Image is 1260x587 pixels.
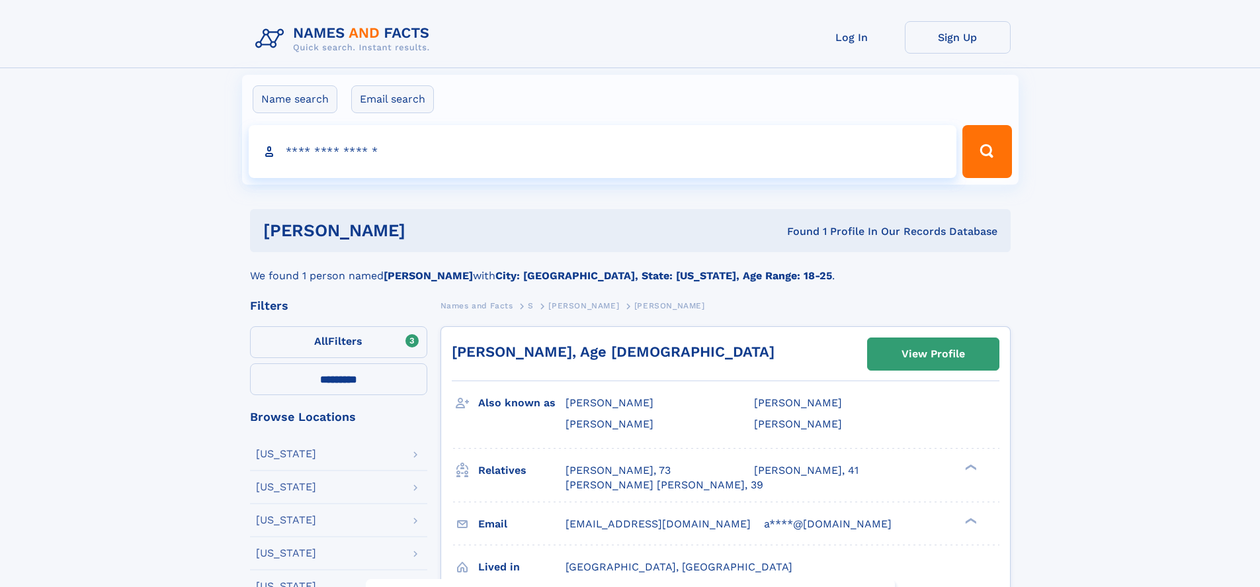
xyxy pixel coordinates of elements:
[962,463,978,471] div: ❯
[962,516,978,525] div: ❯
[566,478,763,492] a: [PERSON_NAME] [PERSON_NAME], 39
[868,338,999,370] a: View Profile
[256,482,316,492] div: [US_STATE]
[351,85,434,113] label: Email search
[905,21,1011,54] a: Sign Up
[566,518,751,530] span: [EMAIL_ADDRESS][DOMAIN_NAME]
[250,411,427,423] div: Browse Locations
[478,556,566,578] h3: Lived in
[962,125,1011,178] button: Search Button
[754,418,842,430] span: [PERSON_NAME]
[253,85,337,113] label: Name search
[452,343,775,360] a: [PERSON_NAME], Age [DEMOGRAPHIC_DATA]
[566,561,792,573] span: [GEOGRAPHIC_DATA], [GEOGRAPHIC_DATA]
[528,297,534,314] a: S
[263,222,597,239] h1: [PERSON_NAME]
[250,252,1011,284] div: We found 1 person named with .
[441,297,513,314] a: Names and Facts
[548,297,619,314] a: [PERSON_NAME]
[799,21,905,54] a: Log In
[754,396,842,409] span: [PERSON_NAME]
[566,463,671,478] a: [PERSON_NAME], 73
[566,396,653,409] span: [PERSON_NAME]
[495,269,832,282] b: City: [GEOGRAPHIC_DATA], State: [US_STATE], Age Range: 18-25
[256,515,316,525] div: [US_STATE]
[314,335,328,347] span: All
[250,326,427,358] label: Filters
[566,418,653,430] span: [PERSON_NAME]
[528,301,534,310] span: S
[478,392,566,414] h3: Also known as
[250,21,441,57] img: Logo Names and Facts
[634,301,705,310] span: [PERSON_NAME]
[754,463,859,478] a: [PERSON_NAME], 41
[256,548,316,559] div: [US_STATE]
[478,513,566,535] h3: Email
[902,339,965,369] div: View Profile
[384,269,473,282] b: [PERSON_NAME]
[256,449,316,459] div: [US_STATE]
[596,224,997,239] div: Found 1 Profile In Our Records Database
[478,459,566,482] h3: Relatives
[548,301,619,310] span: [PERSON_NAME]
[250,300,427,312] div: Filters
[249,125,957,178] input: search input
